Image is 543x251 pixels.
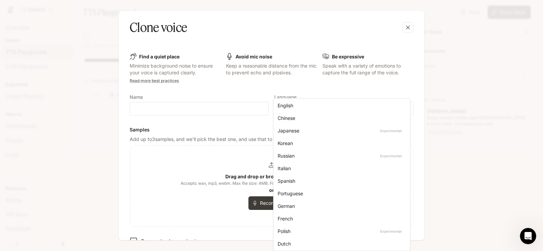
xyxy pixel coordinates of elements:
p: Experimental [379,228,403,234]
div: Spanish [278,177,403,184]
iframe: Intercom live chat [520,228,536,244]
div: Dutch [278,240,403,247]
div: Italian [278,165,403,172]
div: Portuguese [278,190,403,197]
div: English [278,102,403,109]
div: Japanese [278,127,403,134]
div: Russian [278,152,403,159]
p: Experimental [379,153,403,159]
div: German [278,202,403,210]
div: Korean [278,140,403,147]
p: Experimental [379,128,403,134]
div: French [278,215,403,222]
div: Chinese [278,114,403,122]
div: Polish [278,228,403,235]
